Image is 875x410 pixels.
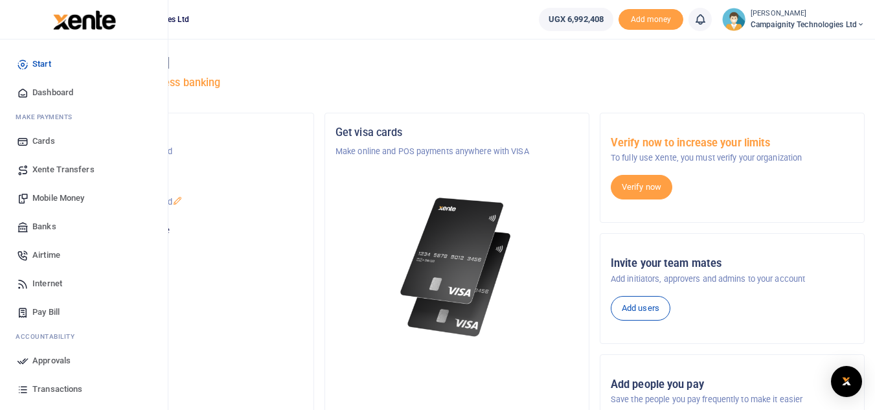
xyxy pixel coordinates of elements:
[10,241,157,269] a: Airtime
[10,347,157,375] a: Approvals
[619,14,683,23] a: Add money
[611,378,854,391] h5: Add people you pay
[10,184,157,212] a: Mobile Money
[32,163,95,176] span: Xente Transfers
[722,8,865,31] a: profile-user [PERSON_NAME] Campaignity Technologies Ltd
[10,212,157,241] a: Banks
[611,152,854,165] p: To fully use Xente, you must verify your organization
[49,56,865,70] h4: Hello [PERSON_NAME]
[611,296,670,321] a: Add users
[10,50,157,78] a: Start
[10,375,157,404] a: Transactions
[10,107,157,127] li: M
[60,176,303,189] h5: Account
[539,8,613,31] a: UGX 6,992,408
[10,298,157,326] a: Pay Bill
[32,220,56,233] span: Banks
[60,240,303,253] h5: UGX 6,992,408
[611,175,672,199] a: Verify now
[32,306,60,319] span: Pay Bill
[32,354,71,367] span: Approvals
[335,145,578,158] p: Make online and POS payments anywhere with VISA
[611,137,854,150] h5: Verify now to increase your limits
[619,9,683,30] span: Add money
[32,86,73,99] span: Dashboard
[22,112,73,122] span: ake Payments
[396,189,518,345] img: xente-_physical_cards.png
[751,8,865,19] small: [PERSON_NAME]
[32,192,84,205] span: Mobile Money
[534,8,619,31] li: Wallet ballance
[751,19,865,30] span: Campaignity Technologies Ltd
[831,366,862,397] div: Open Intercom Messenger
[549,13,604,26] span: UGX 6,992,408
[611,257,854,270] h5: Invite your team mates
[60,224,303,237] p: Your current account balance
[25,332,74,341] span: countability
[32,383,82,396] span: Transactions
[10,155,157,184] a: Xente Transfers
[60,126,303,139] h5: Organization
[335,126,578,139] h5: Get visa cards
[52,14,116,24] a: logo-small logo-large logo-large
[60,145,303,158] p: Campaignity Technologies Ltd
[49,76,865,89] h5: Welcome to better business banking
[10,78,157,107] a: Dashboard
[32,58,51,71] span: Start
[32,249,60,262] span: Airtime
[10,326,157,347] li: Ac
[10,127,157,155] a: Cards
[60,196,303,209] p: Campaignity Technologies Ltd
[32,277,62,290] span: Internet
[32,135,55,148] span: Cards
[722,8,745,31] img: profile-user
[10,269,157,298] a: Internet
[53,10,116,30] img: logo-large
[611,273,854,286] p: Add initiators, approvers and admins to your account
[619,9,683,30] li: Toup your wallet
[611,393,854,406] p: Save the people you pay frequently to make it easier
